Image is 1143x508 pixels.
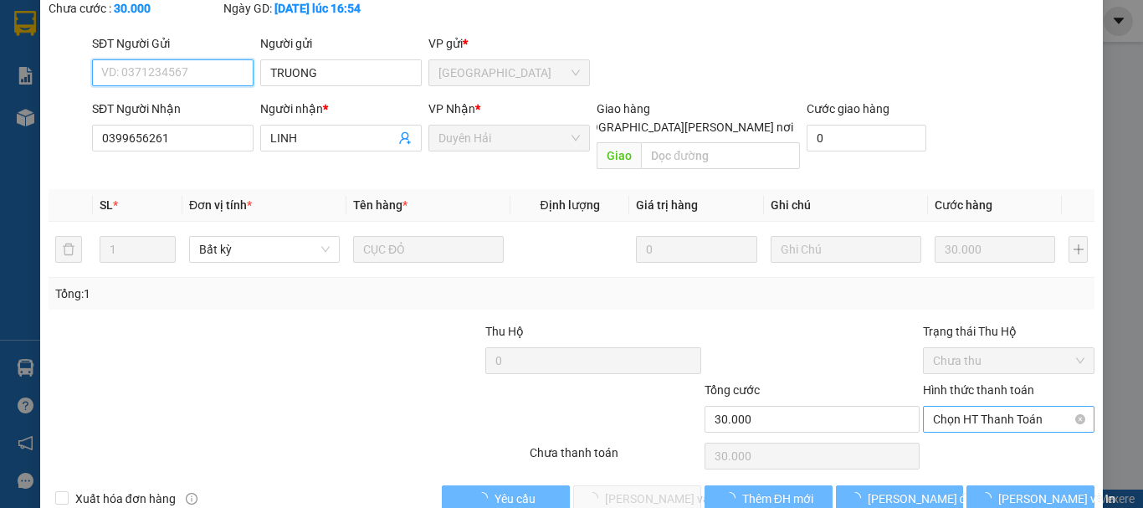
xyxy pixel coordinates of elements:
input: Dọc đường [641,142,800,169]
button: delete [55,236,82,263]
span: info-circle [186,493,197,505]
span: Nhận: [109,14,149,32]
span: Giá trị hàng [636,198,698,212]
span: Xuất hóa đơn hàng [69,490,182,508]
div: Tổng: 1 [55,285,443,303]
input: 0 [935,236,1055,263]
span: Sài Gòn [438,60,580,85]
span: Giao hàng [597,102,650,115]
label: Hình thức thanh toán [923,383,1034,397]
span: Thêm ĐH mới [742,490,813,508]
span: SL [100,198,113,212]
input: 0 [636,236,756,263]
span: Cước hàng [935,198,992,212]
span: Chưa thu [933,348,1084,373]
div: [GEOGRAPHIC_DATA] [109,14,279,52]
div: SĐT Người Nhận [92,100,254,118]
div: 30.000 [13,105,100,126]
span: Định lượng [540,198,599,212]
div: Chưa thanh toán [528,444,703,473]
span: loading [724,492,742,504]
button: plus [1069,236,1088,263]
span: Yêu cầu [495,490,536,508]
span: loading [980,492,998,504]
input: Ghi Chú [771,236,921,263]
span: Gửi: [14,16,40,33]
span: VP Nhận [428,102,475,115]
div: LABO TÍN PHÁT [109,52,279,72]
span: user-add [398,131,412,145]
span: CR : [13,107,38,125]
span: Bất kỳ [199,237,330,262]
div: Người gửi [260,34,422,53]
th: Ghi chú [764,189,928,222]
span: Thu Hộ [485,325,524,338]
div: Người nhận [260,100,422,118]
label: Cước giao hàng [807,102,889,115]
div: 0908600932 [109,72,279,95]
span: Tên hàng [353,198,407,212]
div: SĐT Người Gửi [92,34,254,53]
div: Duyên Hải [14,14,97,54]
span: loading [476,492,495,504]
b: [DATE] lúc 16:54 [274,2,361,15]
div: VP gửi [428,34,590,53]
span: [PERSON_NAME] và In [998,490,1115,508]
input: Cước giao hàng [807,125,926,151]
span: Giao [597,142,641,169]
span: [GEOGRAPHIC_DATA][PERSON_NAME] nơi [565,118,800,136]
span: [PERSON_NAME] đổi [868,490,976,508]
span: Chọn HT Thanh Toán [933,407,1084,432]
span: Đơn vị tính [189,198,252,212]
span: close-circle [1075,414,1085,424]
input: VD: Bàn, Ghế [353,236,504,263]
span: Duyên Hải [438,126,580,151]
span: Tổng cước [705,383,760,397]
span: loading [849,492,868,504]
div: Trạng thái Thu Hộ [923,322,1094,341]
b: 30.000 [114,2,151,15]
